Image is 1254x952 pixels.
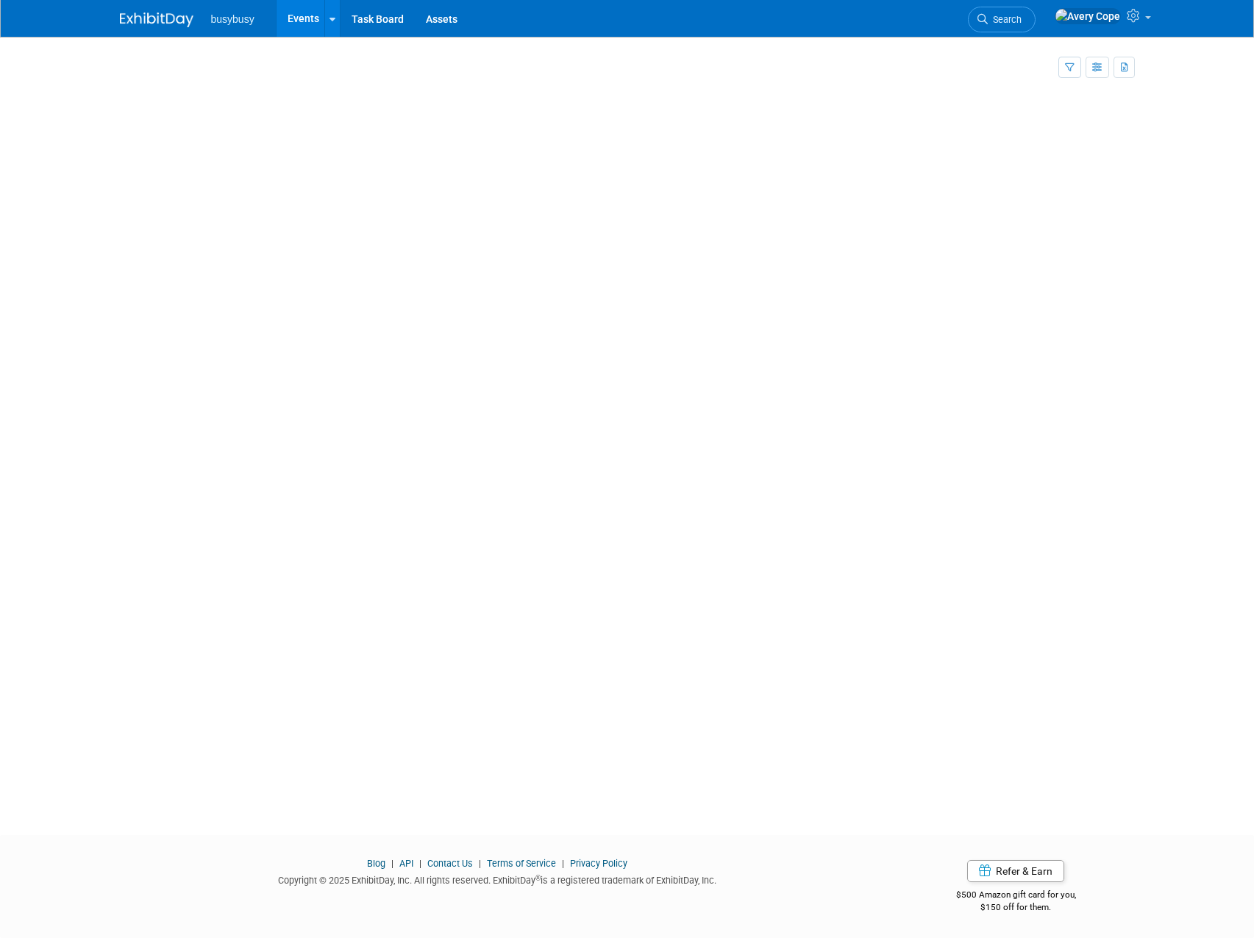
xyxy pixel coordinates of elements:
[897,901,1135,914] div: $150 off for them.
[416,858,425,869] span: |
[427,858,473,869] a: Contact Us
[968,7,1036,32] a: Search
[967,860,1064,882] a: Refer & Earn
[535,874,541,882] sup: ®
[1055,8,1121,24] img: Avery Cope
[487,858,556,869] a: Terms of Service
[475,858,485,869] span: |
[367,858,385,869] a: Blog
[558,858,568,869] span: |
[120,13,193,27] img: ExhibitDay
[988,14,1022,25] span: Search
[388,858,397,869] span: |
[897,879,1135,913] div: $500 Amazon gift card for you,
[399,858,413,869] a: API
[570,858,627,869] a: Privacy Policy
[211,13,254,25] span: busybusy
[120,870,876,887] div: Copyright © 2025 ExhibitDay, Inc. All rights reserved. ExhibitDay is a registered trademark of Ex...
